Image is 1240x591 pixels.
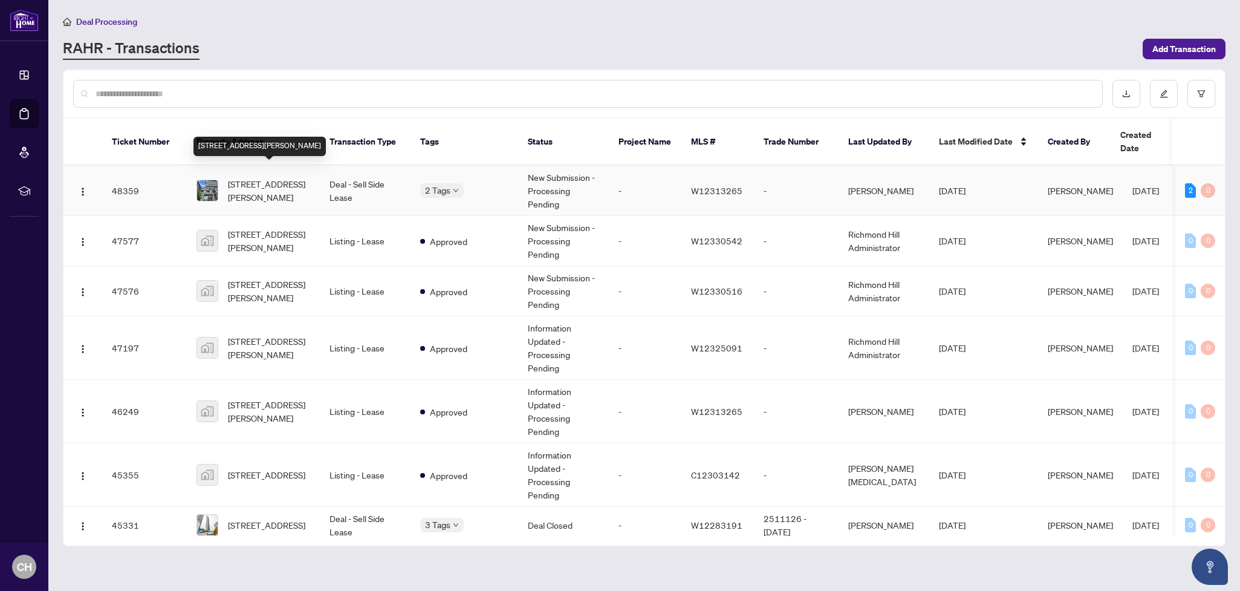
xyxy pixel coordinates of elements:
[939,469,966,480] span: [DATE]
[754,266,839,316] td: -
[1201,183,1215,198] div: 0
[197,281,218,301] img: thumbnail-img
[1197,90,1206,98] span: filter
[320,266,411,316] td: Listing - Lease
[193,137,326,156] div: [STREET_ADDRESS][PERSON_NAME]
[73,338,93,358] button: Logo
[518,443,609,507] td: Information Updated - Processing Pending
[102,443,187,507] td: 45355
[73,181,93,200] button: Logo
[63,38,200,60] a: RAHR - Transactions
[1185,341,1196,355] div: 0
[1201,233,1215,248] div: 0
[187,119,320,166] th: Property Address
[1132,520,1159,531] span: [DATE]
[939,185,966,196] span: [DATE]
[430,469,467,482] span: Approved
[430,285,467,298] span: Approved
[73,281,93,301] button: Logo
[78,521,88,531] img: Logo
[1048,469,1113,480] span: [PERSON_NAME]
[691,185,742,196] span: W12313265
[78,187,88,197] img: Logo
[518,380,609,443] td: Information Updated - Processing Pending
[1150,80,1178,108] button: edit
[197,515,218,535] img: thumbnail-img
[754,380,839,443] td: -
[939,235,966,246] span: [DATE]
[1201,404,1215,419] div: 0
[320,507,411,544] td: Deal - Sell Side Lease
[73,465,93,485] button: Logo
[73,515,93,535] button: Logo
[754,166,839,216] td: -
[1143,39,1225,59] button: Add Transaction
[425,518,450,532] span: 3 Tags
[1201,341,1215,355] div: 0
[691,286,742,296] span: W12330516
[839,316,929,380] td: Richmond Hill Administrator
[929,119,1038,166] th: Last Modified Date
[425,183,450,197] span: 2 Tags
[839,266,929,316] td: Richmond Hill Administrator
[102,166,187,216] td: 48359
[1185,284,1196,298] div: 0
[78,408,88,417] img: Logo
[939,286,966,296] span: [DATE]
[102,216,187,266] td: 47577
[78,287,88,297] img: Logo
[609,507,681,544] td: -
[754,216,839,266] td: -
[754,443,839,507] td: -
[197,338,218,358] img: thumbnail-img
[939,342,966,353] span: [DATE]
[754,507,839,544] td: 2511126 - [DATE]
[1185,183,1196,198] div: 2
[228,227,310,254] span: [STREET_ADDRESS][PERSON_NAME]
[1038,119,1111,166] th: Created By
[1048,185,1113,196] span: [PERSON_NAME]
[518,316,609,380] td: Information Updated - Processing Pending
[430,235,467,248] span: Approved
[1111,119,1195,166] th: Created Date
[78,237,88,247] img: Logo
[320,380,411,443] td: Listing - Lease
[1160,90,1168,98] span: edit
[1201,284,1215,298] div: 0
[1185,233,1196,248] div: 0
[518,119,609,166] th: Status
[1122,90,1131,98] span: download
[1185,518,1196,532] div: 0
[1048,286,1113,296] span: [PERSON_NAME]
[320,216,411,266] td: Listing - Lease
[73,402,93,421] button: Logo
[228,335,310,361] span: [STREET_ADDRESS][PERSON_NAME]
[1132,185,1159,196] span: [DATE]
[228,518,305,532] span: [STREET_ADDRESS]
[609,380,681,443] td: -
[430,405,467,419] span: Approved
[76,16,137,27] span: Deal Processing
[839,380,929,443] td: [PERSON_NAME]
[197,401,218,422] img: thumbnail-img
[10,9,39,31] img: logo
[102,316,187,380] td: 47197
[939,406,966,417] span: [DATE]
[691,406,742,417] span: W12313265
[518,166,609,216] td: New Submission - Processing Pending
[320,119,411,166] th: Transaction Type
[320,316,411,380] td: Listing - Lease
[63,18,71,26] span: home
[518,216,609,266] td: New Submission - Processing Pending
[1132,286,1159,296] span: [DATE]
[1132,406,1159,417] span: [DATE]
[1192,549,1228,585] button: Open asap
[839,216,929,266] td: Richmond Hill Administrator
[102,380,187,443] td: 46249
[73,231,93,250] button: Logo
[1048,520,1113,531] span: [PERSON_NAME]
[1048,342,1113,353] span: [PERSON_NAME]
[17,558,32,575] span: CH
[228,278,310,304] span: [STREET_ADDRESS][PERSON_NAME]
[691,342,742,353] span: W12325091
